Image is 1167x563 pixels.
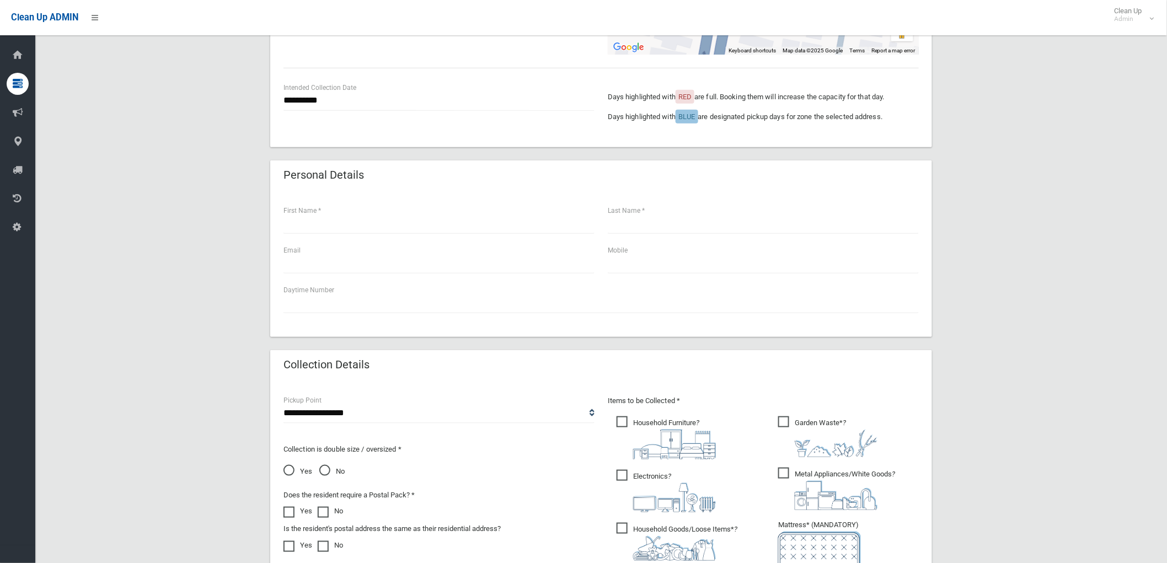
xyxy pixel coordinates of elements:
span: Household Furniture [617,416,716,459]
i: ? [633,419,716,459]
p: Days highlighted with are full. Booking them will increase the capacity for that day. [608,90,919,104]
img: b13cc3517677393f34c0a387616ef184.png [633,536,716,561]
i: ? [795,470,895,510]
img: 394712a680b73dbc3d2a6a3a7ffe5a07.png [633,483,716,512]
small: Admin [1115,15,1142,23]
button: Keyboard shortcuts [729,47,776,55]
i: ? [795,419,877,457]
label: No [318,505,343,518]
span: No [319,465,345,478]
img: Google [611,40,647,55]
span: Garden Waste* [778,416,877,457]
span: Household Goods/Loose Items* [617,523,737,561]
a: Terms (opens in new tab) [849,47,865,53]
i: ? [633,525,737,561]
label: Yes [283,505,312,518]
a: Report a map error [871,47,916,53]
label: Yes [283,539,312,552]
span: Metal Appliances/White Goods [778,468,895,510]
span: RED [678,93,692,101]
span: Map data ©2025 Google [783,47,843,53]
header: Collection Details [270,354,383,376]
label: Is the resident's postal address the same as their residential address? [283,522,501,535]
span: Electronics [617,470,716,512]
i: ? [633,472,716,512]
label: Does the resident require a Postal Pack? * [283,489,415,502]
p: Collection is double size / oversized * [283,443,595,456]
img: 36c1b0289cb1767239cdd3de9e694f19.png [795,481,877,510]
img: aa9efdbe659d29b613fca23ba79d85cb.png [633,430,716,459]
header: Personal Details [270,164,377,186]
span: Clean Up [1109,7,1153,23]
span: BLUE [678,112,695,121]
span: Yes [283,465,312,478]
p: Items to be Collected * [608,394,919,407]
span: Clean Up ADMIN [11,12,78,23]
p: Days highlighted with are designated pickup days for zone the selected address. [608,110,919,124]
label: No [318,539,343,552]
a: Open this area in Google Maps (opens a new window) [611,40,647,55]
img: 4fd8a5c772b2c999c83690221e5242e0.png [795,430,877,457]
